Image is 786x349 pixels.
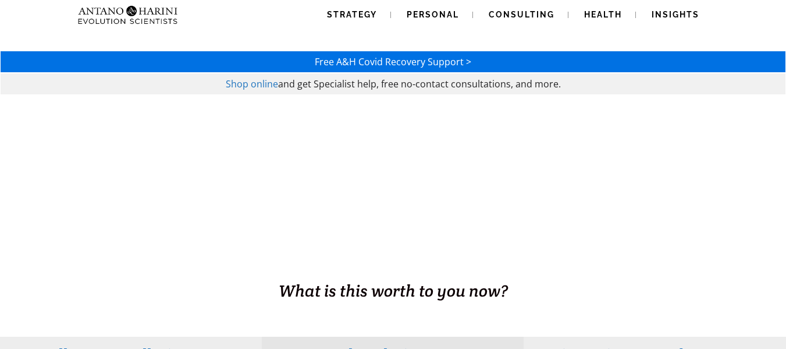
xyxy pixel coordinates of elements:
span: Insights [652,10,699,19]
span: Health [584,10,622,19]
span: Strategy [327,10,377,19]
a: Shop online [226,77,278,90]
span: Personal [407,10,459,19]
h1: BUSINESS. HEALTH. Family. Legacy [1,255,785,279]
span: Consulting [489,10,554,19]
span: What is this worth to you now? [279,280,508,301]
a: Free A&H Covid Recovery Support > [315,55,471,68]
span: and get Specialist help, free no-contact consultations, and more. [278,77,561,90]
